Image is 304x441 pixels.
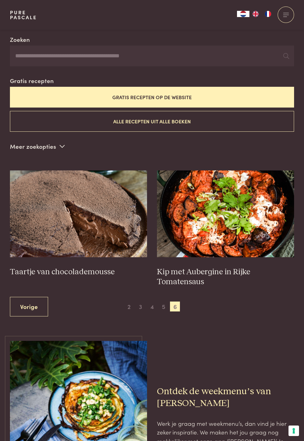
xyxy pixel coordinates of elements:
[10,35,30,44] label: Zoeken
[10,76,54,85] label: Gratis recepten
[159,302,168,311] span: 5
[157,386,294,409] h2: Ontdek de weekmenu’s van [PERSON_NAME]
[10,111,294,132] button: Alle recepten uit alle boeken
[237,11,249,17] div: Language
[147,302,157,311] span: 4
[10,170,147,277] a: Taartje van chocolademousse Taartje van chocolademousse
[10,267,147,277] h3: Taartje van chocolademousse
[249,11,262,17] a: EN
[237,11,274,17] aside: Language selected: Nederlands
[170,302,180,311] span: 6
[124,302,134,311] span: 2
[157,170,294,257] img: Kip met Aubergine in Rijke Tomatensaus
[10,87,294,108] button: Gratis recepten op de website
[157,267,294,287] h3: Kip met Aubergine in Rijke Tomatensaus
[136,302,145,311] span: 3
[10,10,37,20] a: PurePascale
[249,11,274,17] ul: Language list
[237,11,249,17] a: NL
[10,142,65,151] p: Meer zoekopties
[10,170,147,257] img: Taartje van chocolademousse
[288,426,299,436] button: Uw voorkeuren voor toestemming voor trackingtechnologieën
[262,11,274,17] a: FR
[157,170,294,287] a: Kip met Aubergine in Rijke Tomatensaus Kip met Aubergine in Rijke Tomatensaus
[10,297,48,316] a: Vorige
